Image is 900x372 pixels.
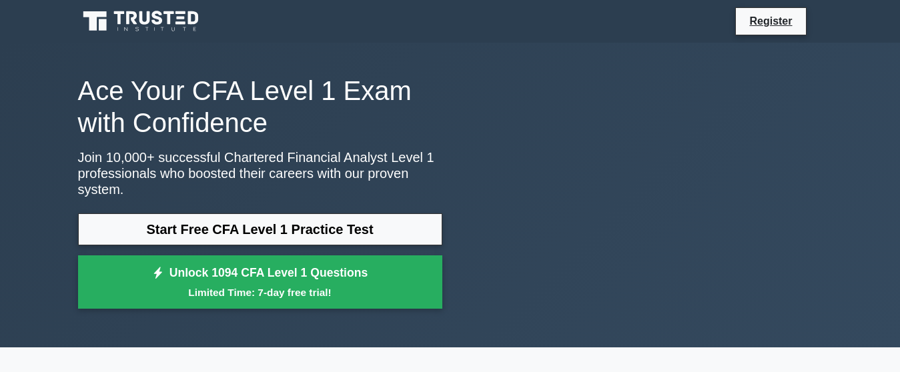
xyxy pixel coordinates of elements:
[95,285,426,300] small: Limited Time: 7-day free trial!
[78,255,442,309] a: Unlock 1094 CFA Level 1 QuestionsLimited Time: 7-day free trial!
[78,213,442,245] a: Start Free CFA Level 1 Practice Test
[741,13,800,29] a: Register
[78,75,442,139] h1: Ace Your CFA Level 1 Exam with Confidence
[78,149,442,197] p: Join 10,000+ successful Chartered Financial Analyst Level 1 professionals who boosted their caree...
